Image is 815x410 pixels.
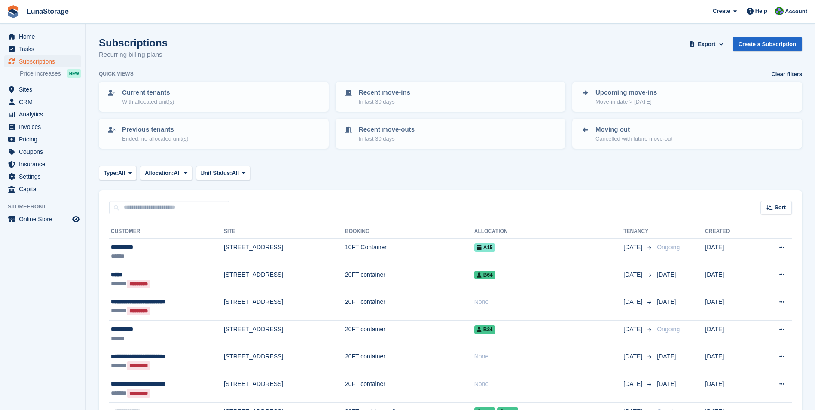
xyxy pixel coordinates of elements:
td: [STREET_ADDRESS] [224,348,345,375]
div: None [474,379,624,389]
img: Cathal Vaughan [775,7,784,15]
a: Upcoming move-ins Move-in date > [DATE] [573,83,801,111]
span: [DATE] [623,379,644,389]
td: 20FT container [345,348,474,375]
th: Booking [345,225,474,239]
span: Capital [19,183,70,195]
button: Allocation: All [140,166,192,180]
span: B34 [474,325,495,334]
span: Help [755,7,767,15]
span: Sort [775,203,786,212]
span: [DATE] [623,243,644,252]
p: Cancelled with future move-out [595,135,672,143]
span: Type: [104,169,118,177]
h6: Quick views [99,70,134,78]
td: [DATE] [705,348,755,375]
span: All [118,169,125,177]
img: stora-icon-8386f47178a22dfd0bd8f6a31ec36ba5ce8667c1dd55bd0f319d3a0aa187defe.svg [7,5,20,18]
p: Move-in date > [DATE] [595,98,657,106]
div: None [474,352,624,361]
span: CRM [19,96,70,108]
div: None [474,297,624,306]
span: [DATE] [623,270,644,279]
a: Price increases NEW [20,69,81,78]
td: [DATE] [705,293,755,321]
div: NEW [67,69,81,78]
p: In last 30 days [359,98,410,106]
a: menu [4,146,81,158]
span: [DATE] [657,298,676,305]
th: Allocation [474,225,624,239]
span: Create [713,7,730,15]
span: Insurance [19,158,70,170]
span: A15 [474,243,495,252]
td: [STREET_ADDRESS] [224,266,345,293]
span: Coupons [19,146,70,158]
span: Ongoing [657,326,680,333]
a: menu [4,96,81,108]
span: Home [19,31,70,43]
span: All [174,169,181,177]
a: Previous tenants Ended, no allocated unit(s) [100,119,328,148]
th: Created [705,225,755,239]
td: 20FT container [345,375,474,403]
a: Current tenants With allocated unit(s) [100,83,328,111]
span: Online Store [19,213,70,225]
h1: Subscriptions [99,37,168,49]
td: [STREET_ADDRESS] [224,375,345,403]
span: Export [698,40,715,49]
a: menu [4,121,81,133]
a: menu [4,171,81,183]
p: With allocated unit(s) [122,98,174,106]
span: Allocation: [145,169,174,177]
td: 20FT container [345,266,474,293]
th: Site [224,225,345,239]
a: menu [4,43,81,55]
span: Invoices [19,121,70,133]
button: Type: All [99,166,137,180]
span: Unit Status: [201,169,232,177]
span: [DATE] [657,353,676,360]
span: B64 [474,271,495,279]
td: [STREET_ADDRESS] [224,320,345,348]
p: In last 30 days [359,135,415,143]
span: Settings [19,171,70,183]
p: Current tenants [122,88,174,98]
span: Price increases [20,70,61,78]
span: [DATE] [623,325,644,334]
a: menu [4,55,81,67]
button: Unit Status: All [196,166,250,180]
span: [DATE] [657,380,676,387]
a: Create a Subscription [733,37,802,51]
span: Account [785,7,807,16]
span: Analytics [19,108,70,120]
a: menu [4,83,81,95]
p: Previous tenants [122,125,189,135]
a: menu [4,213,81,225]
th: Tenancy [623,225,653,239]
p: Recent move-ins [359,88,410,98]
a: Preview store [71,214,81,224]
p: Recent move-outs [359,125,415,135]
p: Recurring billing plans [99,50,168,60]
span: [DATE] [623,352,644,361]
span: Storefront [8,202,85,211]
td: [DATE] [705,320,755,348]
a: menu [4,133,81,145]
td: 20FT container [345,293,474,321]
a: menu [4,31,81,43]
button: Export [688,37,726,51]
span: Tasks [19,43,70,55]
td: 20FT container [345,320,474,348]
td: [DATE] [705,239,755,266]
p: Upcoming move-ins [595,88,657,98]
td: [DATE] [705,375,755,403]
span: Subscriptions [19,55,70,67]
span: [DATE] [623,297,644,306]
a: Clear filters [771,70,802,79]
a: Recent move-ins In last 30 days [336,83,565,111]
a: Moving out Cancelled with future move-out [573,119,801,148]
a: Recent move-outs In last 30 days [336,119,565,148]
td: [STREET_ADDRESS] [224,293,345,321]
a: menu [4,108,81,120]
